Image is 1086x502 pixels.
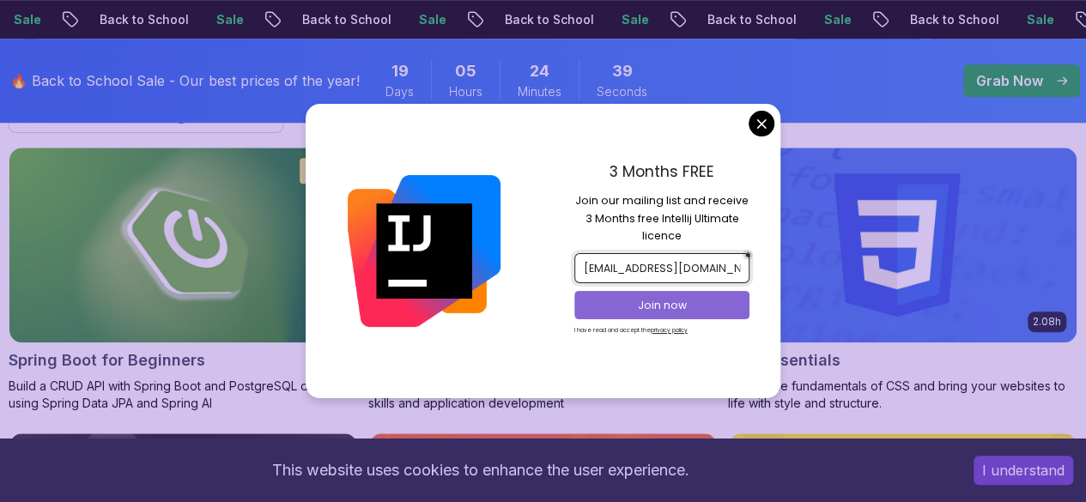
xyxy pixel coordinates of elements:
p: Back to School [694,11,810,28]
p: 2.08h [1033,315,1061,329]
a: Spring Boot for Beginners card1.67hNEWSpring Boot for BeginnersBuild a CRUD API with Spring Boot ... [9,147,358,412]
span: Minutes [518,83,561,100]
h2: CSS Essentials [728,348,840,372]
p: Back to School [288,11,405,28]
span: Seconds [597,83,647,100]
h2: Spring Boot for Beginners [9,348,205,372]
div: This website uses cookies to enhance the user experience. [13,451,948,489]
span: Days [385,83,414,100]
p: Sale [810,11,865,28]
p: Grab Now [976,70,1043,91]
span: 19 Days [391,59,409,83]
button: Accept cookies [974,456,1073,485]
span: Hours [449,83,482,100]
span: 39 Seconds [612,59,633,83]
p: Sale [608,11,663,28]
p: Back to School [86,11,203,28]
p: Sale [1013,11,1068,28]
p: Sale [203,11,258,28]
p: Build a CRUD API with Spring Boot and PostgreSQL database using Spring Data JPA and Spring AI [9,378,358,412]
p: Master the fundamentals of CSS and bring your websites to life with style and structure. [728,378,1077,412]
p: 🔥 Back to School Sale - Our best prices of the year! [10,70,360,91]
span: 5 Hours [455,59,476,83]
img: Spring Boot for Beginners card [9,148,357,342]
p: Back to School [491,11,608,28]
p: Sale [405,11,460,28]
span: 24 Minutes [530,59,549,83]
p: Back to School [896,11,1013,28]
a: CSS Essentials card2.08hCSS EssentialsMaster the fundamentals of CSS and bring your websites to l... [728,147,1077,412]
img: CSS Essentials card [729,148,1077,342]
